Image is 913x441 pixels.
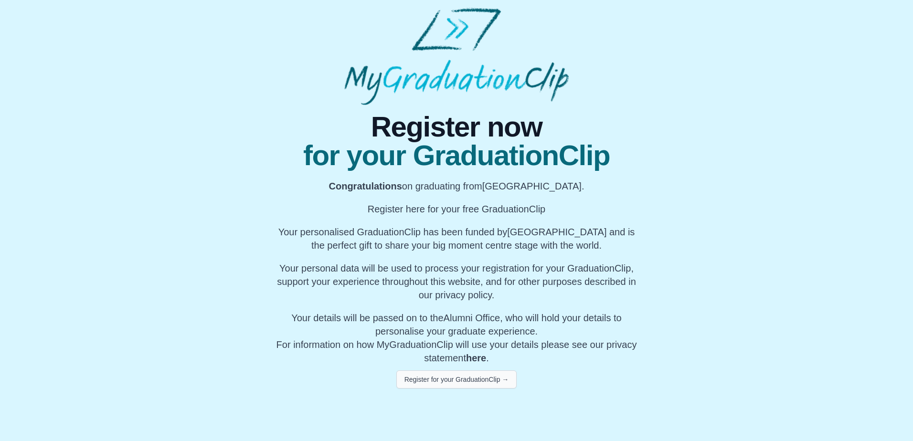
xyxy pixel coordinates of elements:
[291,313,622,336] span: Your details will be passed on to the , who will hold your details to personalise your graduate e...
[273,225,640,252] p: Your personalised GraduationClip has been funded by [GEOGRAPHIC_DATA] and is the perfect gift to ...
[273,202,640,216] p: Register here for your free GraduationClip
[273,179,640,193] p: on graduating from [GEOGRAPHIC_DATA].
[344,8,569,105] img: MyGraduationClip
[329,181,402,191] b: Congratulations
[396,370,517,388] button: Register for your GraduationClip →
[273,113,640,141] span: Register now
[276,313,637,363] span: For information on how MyGraduationClip will use your details please see our privacy statement .
[444,313,500,323] span: Alumni Office
[273,262,640,302] p: Your personal data will be used to process your registration for your GraduationClip, support you...
[273,141,640,170] span: for your GraduationClip
[466,353,486,363] a: here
